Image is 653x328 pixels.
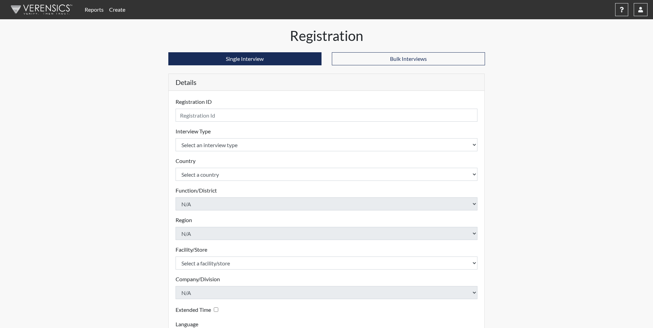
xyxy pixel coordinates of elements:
[176,186,217,195] label: Function/District
[176,98,212,106] label: Registration ID
[176,127,211,135] label: Interview Type
[82,3,106,17] a: Reports
[169,74,485,91] h5: Details
[168,28,485,44] h1: Registration
[176,245,207,254] label: Facility/Store
[176,109,478,122] input: Insert a Registration ID, which needs to be a unique alphanumeric value for each interviewee
[176,275,220,283] label: Company/Division
[106,3,128,17] a: Create
[176,305,221,315] div: Checking this box will provide the interviewee with an accomodation of extra time to answer each ...
[332,52,485,65] button: Bulk Interviews
[176,216,192,224] label: Region
[176,157,196,165] label: Country
[168,52,322,65] button: Single Interview
[176,306,211,314] label: Extended Time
